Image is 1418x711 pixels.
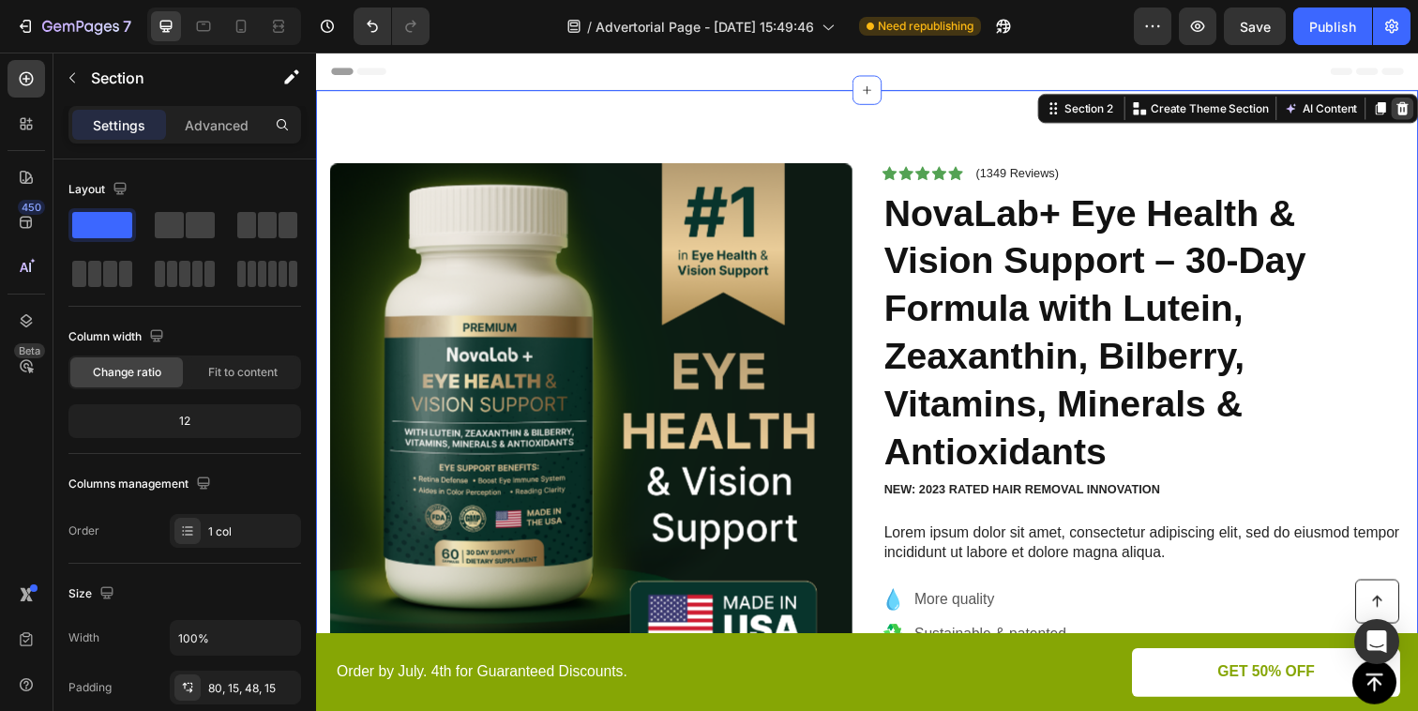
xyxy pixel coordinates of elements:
[208,523,296,540] div: 1 col
[1224,8,1286,45] button: Save
[185,115,249,135] p: Advanced
[68,629,99,646] div: Width
[91,67,245,89] p: Section
[68,582,118,607] div: Size
[93,115,145,135] p: Settings
[833,608,1107,658] a: GET 50% OFF
[611,582,824,605] p: Sustainable & patented
[1354,619,1399,664] div: Open Intercom Messenger
[208,680,296,697] div: 80, 15, 48, 15
[580,481,1109,521] p: Lorem ipsum dolor sit amet, consectetur adipiscing elit, sed do eiusmod tempor incididunt ut labo...
[208,364,278,381] span: Fit to content
[578,137,1111,433] h1: NovaLab+ Eye Health & Vision Support – 30-Day Formula with Lutein, Zeaxanthin, Bilberry, Vitamins...
[1309,17,1356,37] div: Publish
[852,49,973,66] p: Create Theme Section
[1293,8,1372,45] button: Publish
[123,15,131,38] p: 7
[596,17,814,37] span: Advertorial Page - [DATE] 15:49:46
[316,53,1418,711] iframe: Design area
[72,408,297,434] div: 12
[611,547,824,569] p: More quality
[354,8,430,45] div: Undo/Redo
[18,200,45,215] div: 450
[68,472,215,497] div: Columns management
[68,679,112,696] div: Padding
[93,364,161,381] span: Change ratio
[1240,19,1271,35] span: Save
[68,522,99,539] div: Order
[673,115,758,131] p: (1349 Reviews)
[14,343,45,358] div: Beta
[985,46,1067,68] button: AI Content
[761,49,818,66] div: Section 2
[878,18,973,35] span: Need republishing
[68,177,131,203] div: Layout
[580,439,1109,455] p: NEW: 2023 RATED HAIR REMOVAL INNOVATION
[8,8,140,45] button: 7
[171,621,300,655] input: Auto
[587,17,592,37] span: /
[68,325,168,350] div: Column width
